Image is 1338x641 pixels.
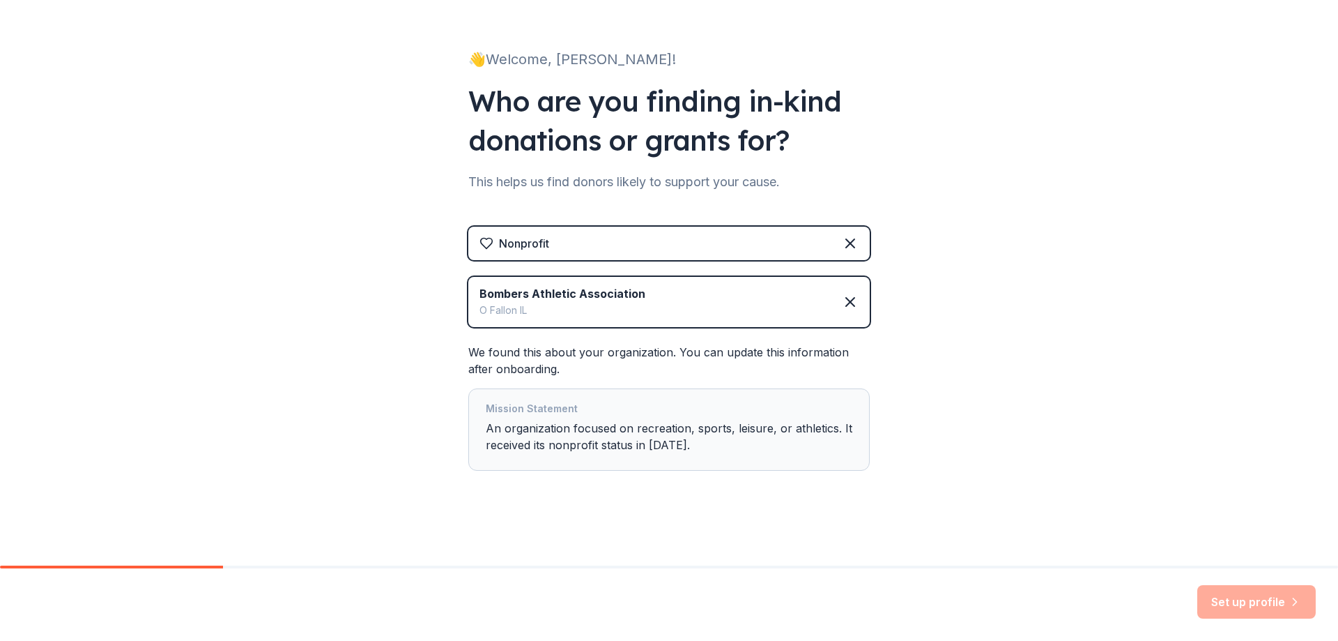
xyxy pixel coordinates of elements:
[499,235,549,252] div: Nonprofit
[486,400,852,420] div: Mission Statement
[468,171,870,193] div: This helps us find donors likely to support your cause.
[468,48,870,70] div: 👋 Welcome, [PERSON_NAME]!
[479,285,645,302] div: Bombers Athletic Association
[479,302,645,319] div: O Fallon IL
[468,344,870,471] div: We found this about your organization. You can update this information after onboarding.
[468,82,870,160] div: Who are you finding in-kind donations or grants for?
[486,400,852,459] div: An organization focused on recreation, sports, leisure, or athletics. It received its nonprofit s...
